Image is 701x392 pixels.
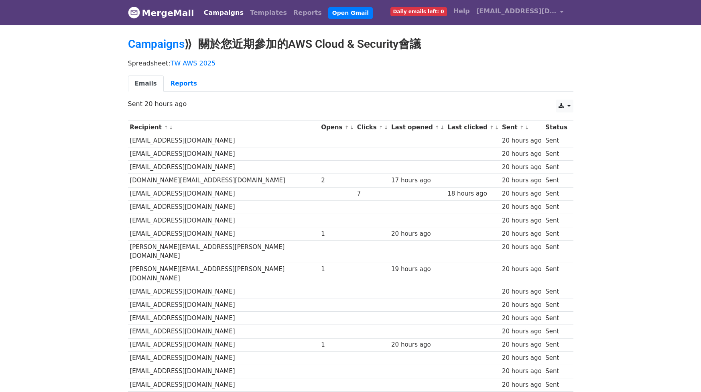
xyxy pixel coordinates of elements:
div: 20 hours ago [502,136,542,145]
td: [EMAIL_ADDRESS][DOMAIN_NAME] [128,378,319,391]
a: ↓ [384,125,388,131]
div: 1 [321,265,353,274]
td: [EMAIL_ADDRESS][DOMAIN_NAME] [128,298,319,312]
td: [EMAIL_ADDRESS][DOMAIN_NAME] [128,312,319,325]
a: ↑ [520,125,524,131]
a: ↑ [164,125,168,131]
div: 20 hours ago [502,340,542,349]
div: 20 hours ago [502,243,542,252]
td: Sent [543,378,569,391]
td: Sent [543,200,569,214]
p: Sent 20 hours ago [128,100,573,108]
td: [PERSON_NAME][EMAIL_ADDRESS][PERSON_NAME][DOMAIN_NAME] [128,240,319,263]
div: 20 hours ago [502,314,542,323]
div: 2 [321,176,353,185]
a: Campaigns [201,5,247,21]
a: TW AWS 2025 [171,59,216,67]
td: Sent [543,298,569,312]
div: 20 hours ago [502,367,542,376]
span: Daily emails left: 0 [390,7,447,16]
div: 20 hours ago [502,202,542,212]
th: Sent [500,121,543,134]
div: 1 [321,340,353,349]
td: [EMAIL_ADDRESS][DOMAIN_NAME] [128,147,319,161]
div: 20 hours ago [502,189,542,198]
a: MergeMail [128,4,194,21]
a: ↓ [495,125,499,131]
td: Sent [543,161,569,174]
td: Sent [543,174,569,187]
div: 20 hours ago [502,300,542,310]
td: Sent [543,263,569,285]
td: Sent [543,134,569,147]
img: MergeMail logo [128,6,140,18]
div: 20 hours ago [391,229,443,239]
th: Status [543,121,569,134]
td: Sent [543,285,569,298]
th: Opens [319,121,355,134]
a: Templates [247,5,290,21]
td: [EMAIL_ADDRESS][DOMAIN_NAME] [128,134,319,147]
a: Reports [290,5,325,21]
td: [DOMAIN_NAME][EMAIL_ADDRESS][DOMAIN_NAME] [128,174,319,187]
p: Spreadsheet: [128,59,573,67]
a: ↑ [490,125,494,131]
div: 19 hours ago [391,265,443,274]
td: [PERSON_NAME][EMAIL_ADDRESS][PERSON_NAME][DOMAIN_NAME] [128,263,319,285]
td: Sent [543,338,569,351]
a: ↓ [440,125,445,131]
td: [EMAIL_ADDRESS][DOMAIN_NAME] [128,325,319,338]
td: [EMAIL_ADDRESS][DOMAIN_NAME] [128,161,319,174]
td: [EMAIL_ADDRESS][DOMAIN_NAME] [128,187,319,200]
h2: ⟫ 關於您近期參加的AWS Cloud & Security會議 [128,37,573,51]
div: 20 hours ago [502,265,542,274]
div: 20 hours ago [391,340,443,349]
a: Emails [128,76,164,92]
td: Sent [543,365,569,378]
th: Last opened [389,121,445,134]
a: Help [450,3,473,19]
a: ↓ [525,125,529,131]
a: Reports [164,76,204,92]
a: [EMAIL_ADDRESS][DOMAIN_NAME] [473,3,567,22]
div: 20 hours ago [502,287,542,296]
td: Sent [543,187,569,200]
a: ↑ [379,125,383,131]
span: [EMAIL_ADDRESS][DOMAIN_NAME] [476,6,557,16]
div: 20 hours ago [502,216,542,225]
div: 20 hours ago [502,327,542,336]
div: 18 hours ago [447,189,498,198]
td: Sent [543,147,569,161]
td: Sent [543,214,569,227]
a: Campaigns [128,37,185,51]
td: [EMAIL_ADDRESS][DOMAIN_NAME] [128,338,319,351]
th: Last clicked [445,121,500,134]
td: [EMAIL_ADDRESS][DOMAIN_NAME] [128,227,319,240]
th: Clicks [355,121,389,134]
div: 20 hours ago [502,229,542,239]
a: ↑ [435,125,439,131]
a: ↓ [349,125,354,131]
th: Recipient [128,121,319,134]
a: ↓ [169,125,173,131]
td: Sent [543,240,569,263]
div: 1 [321,229,353,239]
td: Sent [543,312,569,325]
td: [EMAIL_ADDRESS][DOMAIN_NAME] [128,200,319,214]
div: 20 hours ago [502,163,542,172]
td: [EMAIL_ADDRESS][DOMAIN_NAME] [128,285,319,298]
a: Open Gmail [328,7,373,19]
td: Sent [543,325,569,338]
td: Sent [543,227,569,240]
a: Daily emails left: 0 [387,3,450,19]
td: Sent [543,351,569,365]
div: 7 [357,189,388,198]
div: 20 hours ago [502,149,542,159]
a: ↑ [345,125,349,131]
td: [EMAIL_ADDRESS][DOMAIN_NAME] [128,351,319,365]
div: 20 hours ago [502,176,542,185]
div: 20 hours ago [502,353,542,363]
td: [EMAIL_ADDRESS][DOMAIN_NAME] [128,214,319,227]
td: [EMAIL_ADDRESS][DOMAIN_NAME] [128,365,319,378]
div: 17 hours ago [391,176,443,185]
